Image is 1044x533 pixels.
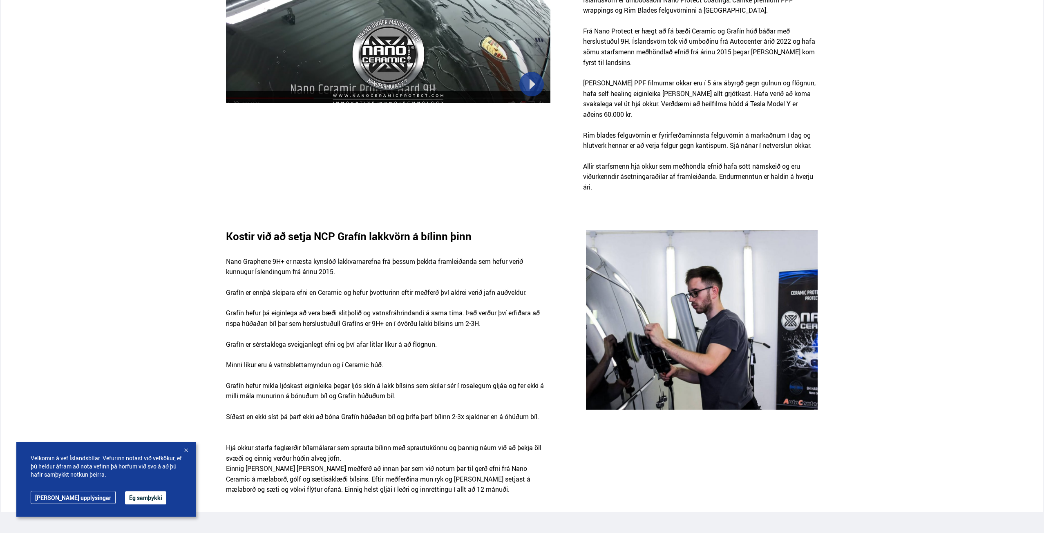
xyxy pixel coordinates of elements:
[583,78,818,130] p: [PERSON_NAME] PPF filmurnar okkar eru í 5 ára ábyrgð gegn gulnun og flögnun, hafa self healing ei...
[226,360,550,381] p: Minni líkur eru á vatnsblettamyndun og í Ceramic húð.
[226,256,550,288] p: Nano Graphene 9H+ er næsta kynslóð lakkvarnarefna frá þessum þekkta framleiðanda sem hefur verið ...
[7,3,31,28] button: Opna LiveChat spjallviðmót
[226,339,550,360] p: Grafín er sérstaklega sveigjanlegt efni og því afar litlar líkur á að flögnun.
[583,26,818,78] p: Frá Nano Protect er hægt að fá bæði Ceramic og Grafín húð báðar með herslustuðul 9H. Íslandsvörn ...
[583,161,818,203] p: Allir starfsmenn hjá okkur sem meðhöndla efnið hafa sótt námskeið og eru viðurkenndir ásetningara...
[583,130,818,161] p: Rim blades felguvörnin er fyrirferðaminnsta felguvörnin á markaðnum í dag og hlutverk hennar er a...
[226,308,550,339] p: Grafín hefur þá eiginlega að vera bæði slitþolið og vatnsfráhrindandi á sama tíma. Það verður því...
[226,432,550,505] p: Hjá okkur starfa faglærðir bílamálarar sem sprauta bílinn með sprautukönnu og þannig náum við að ...
[31,491,116,504] a: [PERSON_NAME] upplýsingar
[226,288,550,308] p: Grafín er ennþá sleipara efni en Ceramic og hefur þvotturinn eftir meðferð því aldrei verið jafn ...
[226,412,550,433] p: Síðast en ekki síst þá þarf ekki að bóna Grafín húðaðan bíl og þrífa þarf bílinn 2-3x sjaldnar en...
[226,381,550,412] p: Grafín hefur mikla ljóskast eiginleika þegar ljós skín á lakk bílsins sem skilar sér í rosalegum ...
[226,230,485,242] h3: Kostir við að setja NCP Grafín lakkvörn á bílinn þinn
[31,454,182,479] span: Velkomin á vef Íslandsbílar. Vefurinn notast við vefkökur, ef þú heldur áfram að nota vefinn þá h...
[586,230,818,410] img: t2aSzQuknnt4eSqf.png
[125,491,166,504] button: Ég samþykki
